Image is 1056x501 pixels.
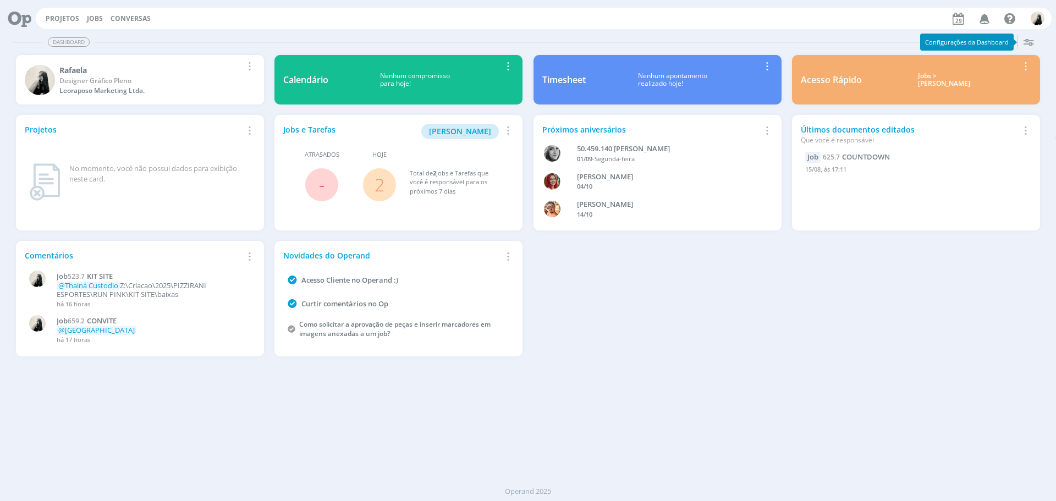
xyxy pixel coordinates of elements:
a: Como solicitar a aprovação de peças e inserir marcadores em imagens anexadas a um job? [299,320,491,338]
a: 625.7COUNTDOWN [823,152,890,162]
span: 04/10 [577,182,592,190]
div: Leoraposo Marketing Ltda. [59,86,243,96]
span: Segunda-feira [595,155,635,163]
span: KIT SITE [87,271,113,281]
div: No momento, você não possui dados para exibição neste card. [69,163,251,185]
div: Próximos aniversários [542,124,760,135]
span: 01/09 [577,155,592,163]
img: J [544,145,560,162]
span: Atrasados [305,150,339,159]
div: Projetos [25,124,243,135]
div: Job [805,152,821,163]
div: - [577,155,755,164]
div: Jobs > [PERSON_NAME] [870,72,1019,88]
div: GIOVANA DE OLIVEIRA PERSINOTI [577,172,755,183]
a: TimesheetNenhum apontamentorealizado hoje! [533,55,782,104]
span: Hoje [372,150,387,159]
button: [PERSON_NAME] [421,124,499,139]
div: Comentários [25,250,243,261]
div: Acesso Rápido [801,73,862,86]
div: Que você é responsável [801,135,1019,145]
button: Jobs [84,14,106,23]
span: há 17 horas [57,335,90,344]
div: Total de Jobs e Tarefas que você é responsável para os próximos 7 dias [410,169,503,196]
p: Z:\Criacao\2025\PIZZIRANI ESPORTES\RUN PINK\KIT SITE\baixas [57,282,249,299]
img: R [25,65,55,95]
button: R [1030,9,1045,28]
span: @Thainá Custodio [58,280,118,290]
a: Jobs [87,14,103,23]
span: 14/10 [577,210,592,218]
span: CONVITE [87,316,117,326]
a: Projetos [46,14,79,23]
div: VICTOR MIRON COUTO [577,199,755,210]
img: R [29,271,46,287]
a: Acesso Cliente no Operand :) [301,275,398,285]
div: Novidades do Operand [283,250,501,261]
img: G [544,173,560,190]
a: Job523.7KIT SITE [57,272,249,281]
img: V [544,201,560,217]
div: Nenhum compromisso para hoje! [328,72,501,88]
img: R [29,315,46,332]
div: Últimos documentos editados [801,124,1019,145]
span: [PERSON_NAME] [429,126,491,136]
div: Configurações da Dashboard [920,34,1014,51]
span: Dashboard [48,37,90,47]
button: Projetos [42,14,82,23]
button: Conversas [107,14,154,23]
a: Conversas [111,14,151,23]
span: 523.7 [68,272,85,281]
img: dashboard_not_found.png [29,163,61,201]
a: Job659.2CONVITE [57,317,249,326]
span: @[GEOGRAPHIC_DATA] [58,325,135,335]
div: Nenhum apontamento realizado hoje! [586,72,760,88]
a: Curtir comentários no Op [301,299,388,309]
span: 659.2 [68,316,85,326]
div: 15/08, às 17:11 [805,163,1027,179]
div: Designer Gráfico Pleno [59,76,243,86]
div: Timesheet [542,73,586,86]
span: 625.7 [823,152,840,162]
a: 2 [375,173,384,196]
div: Rafaela [59,64,243,76]
div: 50.459.140 JANAÍNA LUNA FERRO [577,144,755,155]
a: RRafaelaDesigner Gráfico PlenoLeoraposo Marketing Ltda. [16,55,264,104]
span: 2 [433,169,436,177]
div: Jobs e Tarefas [283,124,501,139]
img: R [1031,12,1044,25]
span: há 16 horas [57,300,90,308]
a: [PERSON_NAME] [421,125,499,136]
div: Calendário [283,73,328,86]
span: COUNTDOWN [842,152,890,162]
span: - [319,173,324,196]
